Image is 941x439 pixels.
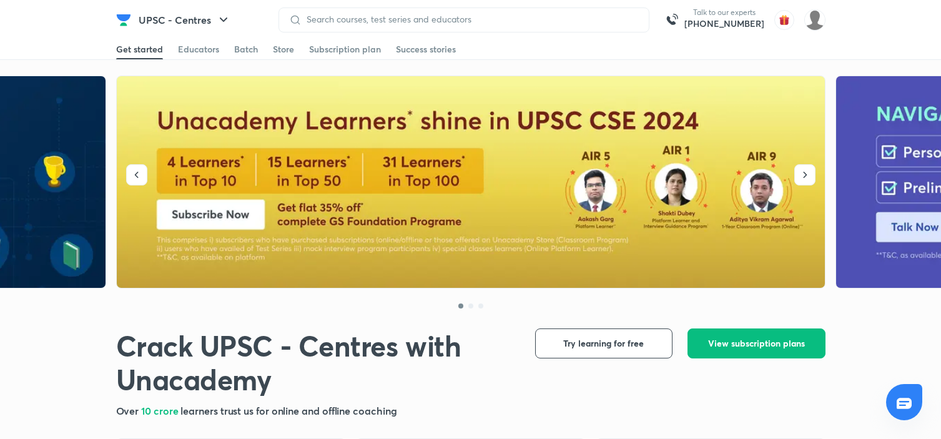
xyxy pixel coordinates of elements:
[273,39,294,59] a: Store
[563,337,644,350] span: Try learning for free
[116,328,515,397] h1: Crack UPSC - Centres with Unacademy
[535,328,672,358] button: Try learning for free
[708,337,805,350] span: View subscription plans
[116,43,163,56] div: Get started
[309,43,381,56] div: Subscription plan
[116,12,131,27] img: Company Logo
[684,7,764,17] p: Talk to our experts
[687,328,825,358] button: View subscription plans
[273,43,294,56] div: Store
[180,404,397,417] span: learners trust us for online and offline coaching
[234,39,258,59] a: Batch
[234,43,258,56] div: Batch
[774,10,794,30] img: avatar
[659,7,684,32] img: call-us
[804,9,825,31] img: Abhijeet Srivastav
[684,17,764,30] a: [PHONE_NUMBER]
[178,39,219,59] a: Educators
[141,404,180,417] span: 10 crore
[309,39,381,59] a: Subscription plan
[178,43,219,56] div: Educators
[116,39,163,59] a: Get started
[396,39,456,59] a: Success stories
[302,14,639,24] input: Search courses, test series and educators
[116,404,142,417] span: Over
[396,43,456,56] div: Success stories
[131,7,239,32] button: UPSC - Centres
